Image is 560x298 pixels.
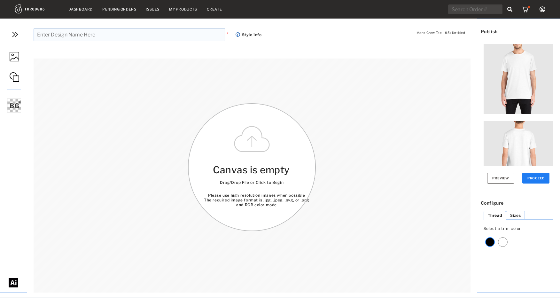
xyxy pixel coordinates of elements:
[484,121,553,191] img: a955f58837e54b4a99c084e10d7b125d-127.jpg
[235,32,240,37] img: icon_button_info.cb0b00cd.svg
[484,44,553,114] img: 7fdc3786bfba4c1a9c31d3678b2f2c77-126.jpg
[213,164,290,176] span: Canvas is empty
[68,7,93,12] a: Dashboard
[10,102,19,110] span: BG
[448,4,502,14] input: Search Order #
[34,28,225,41] input: Enter Design Name Here
[102,7,136,12] a: Pending Orders
[10,30,20,39] img: DoubleChevronRight.png
[10,72,19,82] img: AddShape.svg
[18,100,21,103] img: lock_icon.svg
[522,173,550,184] button: PROCEED
[484,211,506,220] li: Thread
[487,173,514,184] button: Preview
[169,7,197,12] a: My Products
[204,193,309,207] span: Please use high resolution images when possible The required image format is .jpg, .jpeg, .svg, o...
[242,32,262,37] span: Style Info
[220,180,284,185] span: Drag/Drop File or Click to Begin
[9,278,18,287] img: AIIcon.png
[484,226,521,231] span: Select a trim color
[207,7,222,12] a: Create
[510,213,521,218] div: Sizes
[146,7,159,12] a: Issues
[416,31,465,35] label: Mens Crew Tee - 85 / Untitled
[477,25,547,38] span: Publish
[10,52,19,61] img: AddImage.svg
[522,6,530,12] img: icon_cart_red_dot.b92b630d.svg
[477,197,547,209] span: Configure
[15,4,59,13] img: logo.1c10ca64.svg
